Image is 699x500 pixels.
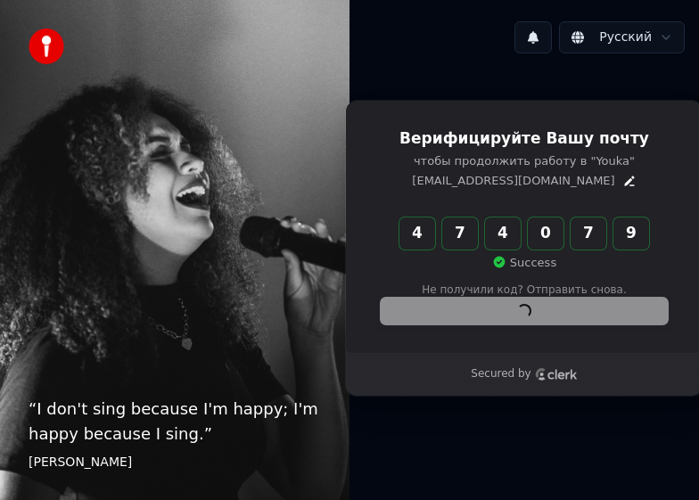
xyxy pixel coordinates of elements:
p: Secured by [471,367,530,381]
p: чтобы продолжить работу в "Youka" [381,153,668,169]
a: Clerk logo [535,368,578,381]
p: [EMAIL_ADDRESS][DOMAIN_NAME] [412,173,614,189]
footer: [PERSON_NAME] [29,454,321,471]
p: Success [492,255,556,271]
button: Edit [622,174,637,188]
p: “ I don't sing because I'm happy; I'm happy because I sing. ” [29,397,321,447]
img: youka [29,29,64,64]
input: Enter verification code [399,217,685,250]
h1: Верифицируйте Вашу почту [381,128,668,150]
